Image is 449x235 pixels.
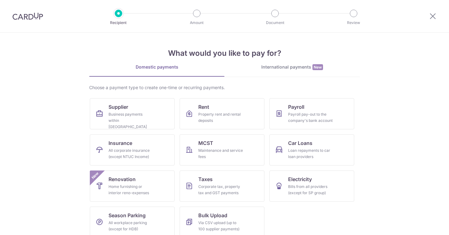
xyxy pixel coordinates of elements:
[95,20,142,26] p: Recipient
[12,12,43,20] img: CardUp
[288,139,312,147] span: Car Loans
[109,220,153,232] div: All workplace parking (except for HDB)
[198,103,209,111] span: Rent
[109,139,132,147] span: Insurance
[90,134,175,165] a: InsuranceAll corporate insurance (except NTUC Income)
[180,170,264,202] a: TaxesCorporate tax, property tax and GST payments
[90,98,175,129] a: SupplierBusiness payments within [GEOGRAPHIC_DATA]
[224,64,360,70] div: International payments
[90,170,100,181] span: New
[288,103,304,111] span: Payroll
[198,175,213,183] span: Taxes
[198,111,243,124] div: Property rent and rental deposits
[269,98,354,129] a: PayrollPayroll pay-out to the company's bank account
[252,20,298,26] p: Document
[109,175,136,183] span: Renovation
[90,170,175,202] a: RenovationHome furnishing or interior reno-expensesNew
[89,64,224,70] div: Domestic payments
[109,103,128,111] span: Supplier
[288,111,333,124] div: Payroll pay-out to the company's bank account
[288,184,333,196] div: Bills from all providers (except for SP group)
[312,64,323,70] span: New
[269,170,354,202] a: ElectricityBills from all providers (except for SP group)
[269,134,354,165] a: Car LoansLoan repayments to car loan providers
[409,216,443,232] iframe: Opens a widget where you can find more information
[198,220,243,232] div: Via CSV upload (up to 100 supplier payments)
[180,98,264,129] a: RentProperty rent and rental deposits
[288,175,312,183] span: Electricity
[109,212,146,219] span: Season Parking
[89,48,360,59] h4: What would you like to pay for?
[89,84,360,91] div: Choose a payment type to create one-time or recurring payments.
[198,147,243,160] div: Maintenance and service fees
[180,134,264,165] a: MCSTMaintenance and service fees
[198,212,227,219] span: Bulk Upload
[109,184,153,196] div: Home furnishing or interior reno-expenses
[109,147,153,160] div: All corporate insurance (except NTUC Income)
[174,20,220,26] p: Amount
[288,147,333,160] div: Loan repayments to car loan providers
[198,139,213,147] span: MCST
[109,111,153,130] div: Business payments within [GEOGRAPHIC_DATA]
[331,20,377,26] p: Review
[198,184,243,196] div: Corporate tax, property tax and GST payments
